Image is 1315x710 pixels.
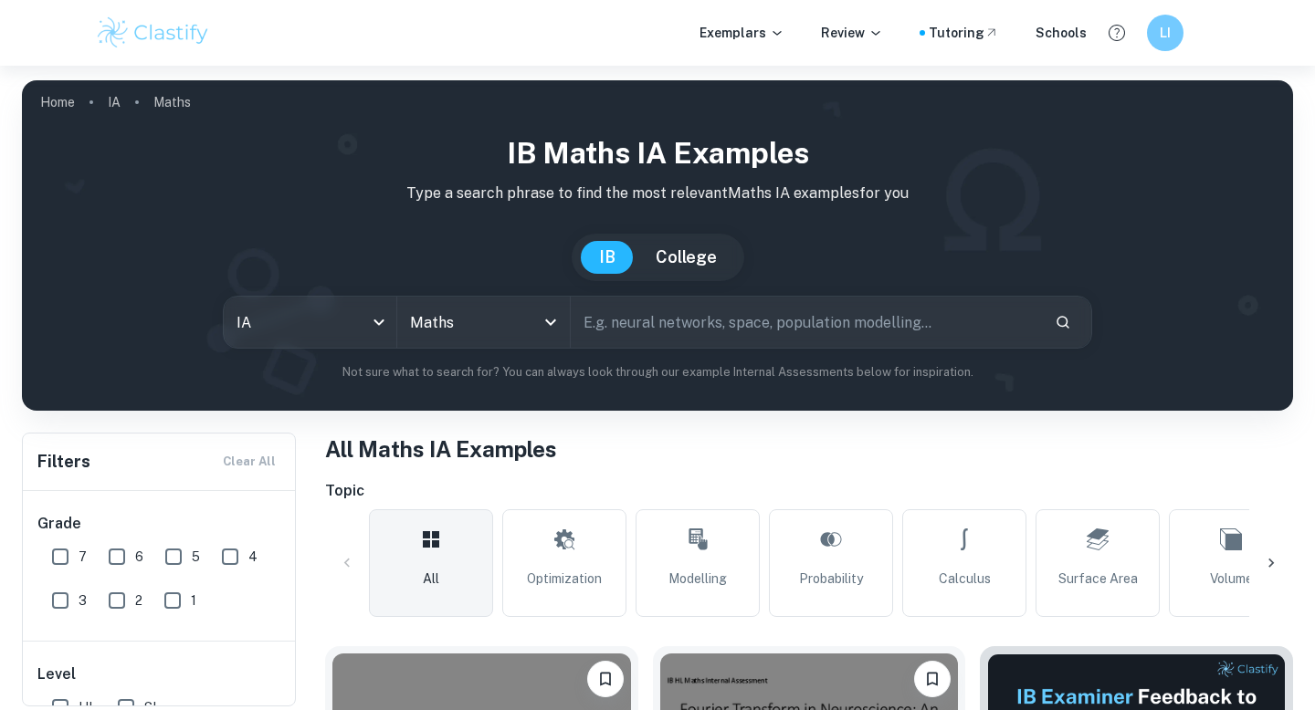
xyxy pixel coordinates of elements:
[37,663,282,685] h6: Level
[153,92,191,112] p: Maths
[1155,23,1176,43] h6: LI
[581,241,634,274] button: IB
[587,661,624,697] button: Bookmark
[22,80,1293,411] img: profile cover
[914,661,951,697] button: Bookmark
[1147,15,1183,51] button: LI
[1101,17,1132,48] button: Help and Feedback
[1047,307,1078,338] button: Search
[423,569,439,589] span: All
[1058,569,1138,589] span: Surface Area
[939,569,991,589] span: Calculus
[248,547,258,567] span: 4
[37,363,1278,381] p: Not sure what to search for? You can always look through our example Internal Assessments below f...
[637,241,735,274] button: College
[135,547,143,567] span: 6
[668,569,727,589] span: Modelling
[527,569,602,589] span: Optimization
[325,433,1293,465] h1: All Maths IA Examples
[37,131,1278,175] h1: IB Maths IA examples
[37,513,282,535] h6: Grade
[37,449,90,475] h6: Filters
[192,547,200,567] span: 5
[191,590,196,611] span: 1
[95,15,211,51] img: Clastify logo
[821,23,883,43] p: Review
[700,23,784,43] p: Exemplars
[571,297,1040,348] input: E.g. neural networks, space, population modelling...
[108,89,121,115] a: IA
[79,590,87,611] span: 3
[538,309,563,335] button: Open
[1036,23,1087,43] a: Schools
[224,297,396,348] div: IA
[325,480,1293,502] h6: Topic
[37,183,1278,204] p: Type a search phrase to find the most relevant Maths IA examples for you
[799,569,863,589] span: Probability
[1210,569,1253,589] span: Volume
[929,23,999,43] a: Tutoring
[79,547,87,567] span: 7
[40,89,75,115] a: Home
[135,590,142,611] span: 2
